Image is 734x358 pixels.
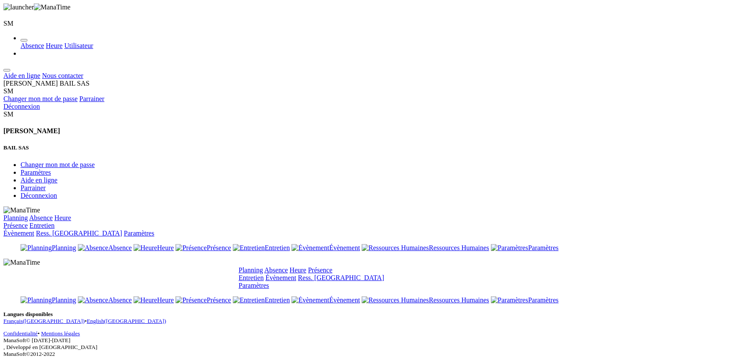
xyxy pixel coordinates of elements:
[30,351,44,357] span: 2012-
[175,296,231,304] a: Présence
[79,95,104,102] a: Parrainer
[3,330,40,337] span: •
[21,161,95,168] a: Changer mon mot de passe
[29,214,53,221] a: Absence
[233,296,290,304] a: Entretien
[362,244,489,251] a: Ressources Humaines
[78,244,108,252] img: Absence
[233,296,265,304] img: Entretien
[21,169,51,176] a: Paramètres
[34,3,71,11] img: ManaTime
[291,296,360,304] a: Évènement
[36,230,122,237] a: Ress. [GEOGRAPHIC_DATA]
[64,42,93,49] a: Utilisateur
[134,244,157,252] img: Heure
[175,244,231,251] a: Présence
[3,144,731,151] h5: BAIL SAS
[3,222,28,229] a: Présence
[291,244,329,252] img: Évènement
[78,244,132,251] a: Absence
[3,311,53,317] b: Langues disponibles
[134,296,174,304] a: Heure
[124,230,154,237] a: Paramètres
[239,274,264,281] a: Entretien
[3,311,731,325] p: •
[265,274,296,281] a: Évènement
[54,214,71,221] a: Heure
[3,344,731,351] div: , Développé en [GEOGRAPHIC_DATA]
[42,72,83,79] a: Nous contacter
[491,244,559,251] a: Paramètres
[3,80,731,95] div: [PERSON_NAME] BAIL SAS SM
[175,244,207,252] img: Présence
[3,20,731,27] div: SM
[21,42,44,49] a: Absence
[491,296,528,304] img: Paramètres
[23,318,85,324] span: ([GEOGRAPHIC_DATA])
[21,244,52,252] img: Planning
[3,330,38,337] a: Confidentialité
[3,259,40,266] img: ManaTime
[134,296,157,304] img: Heure
[239,266,263,274] a: Planning
[491,244,528,252] img: Paramètres
[46,42,62,49] a: Heure
[264,266,288,274] a: Absence
[3,3,34,11] img: launcher
[30,222,55,229] a: Entretien
[239,282,269,289] a: Paramètres
[298,274,384,281] a: Ress. [GEOGRAPHIC_DATA]
[291,244,360,251] a: Évènement
[3,80,58,87] span: [PERSON_NAME]
[104,318,166,324] span: ([GEOGRAPHIC_DATA])
[21,184,46,191] a: Parrainer
[308,266,333,274] a: Présence
[3,95,77,102] a: Changer mon mot de passe
[59,80,89,87] span: BAIL SAS
[21,296,52,304] img: Planning
[134,244,174,251] a: Heure
[3,206,40,214] img: ManaTime
[3,110,731,118] div: SM
[233,244,265,252] img: Entretien
[291,296,329,304] img: Évènement
[3,127,731,135] h4: [PERSON_NAME]
[3,337,731,351] div: ManaSoft© [DATE]-[DATE]
[175,296,207,304] img: Présence
[362,296,489,304] a: Ressources Humaines
[491,296,559,304] a: Paramètres
[87,318,166,324] a: English([GEOGRAPHIC_DATA])
[3,351,731,358] div: ManaSoft© 2022
[3,72,40,79] a: Aide en ligne
[3,87,731,95] div: SM
[21,244,76,251] a: Planning
[21,176,57,184] a: Aide en ligne
[78,296,132,304] a: Absence
[290,266,306,274] a: Heure
[41,330,80,337] a: Mentions légales
[362,296,429,304] img: Ressources Humaines
[3,214,28,221] a: Planning
[21,296,76,304] a: Planning
[78,296,108,304] img: Absence
[362,244,429,252] img: Ressources Humaines
[3,230,34,237] a: Évènement
[233,244,290,251] a: Entretien
[3,318,85,324] a: Français([GEOGRAPHIC_DATA])
[3,103,40,110] a: Déconnexion
[21,192,57,199] a: Déconnexion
